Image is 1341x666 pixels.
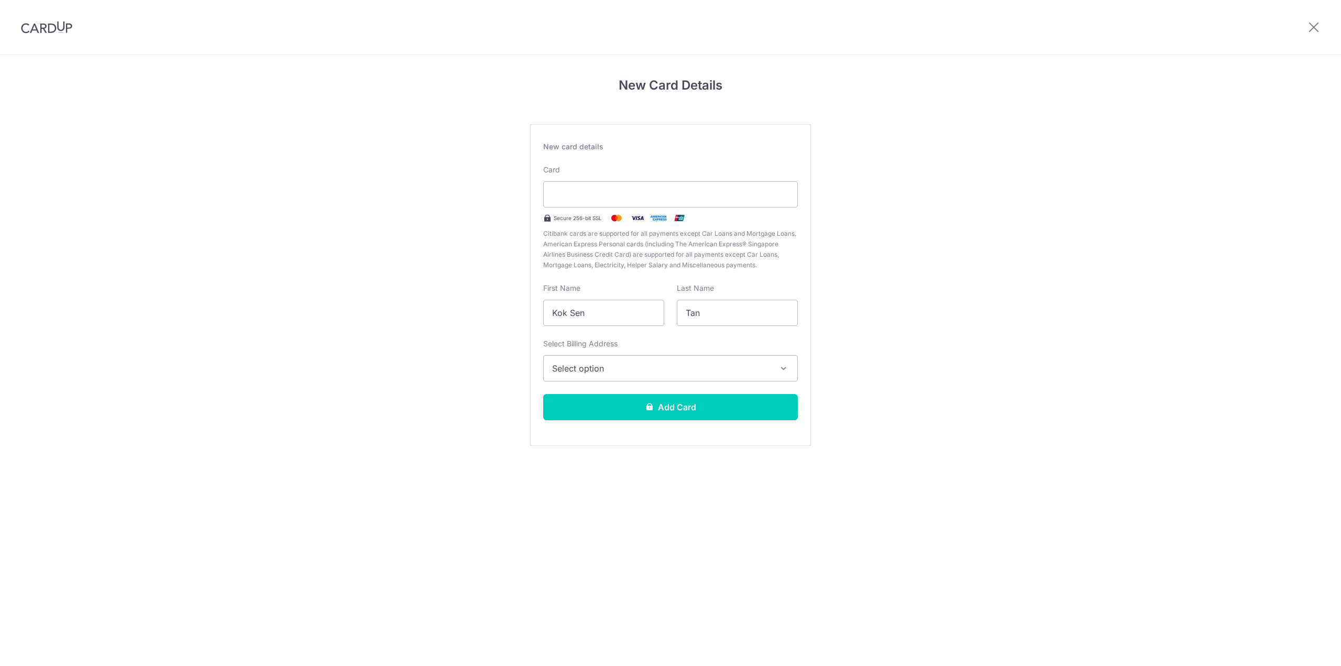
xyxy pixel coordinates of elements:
img: Visa [627,212,648,224]
button: Select option [543,355,798,381]
label: First Name [543,283,580,293]
iframe: Opens a widget where you can find more information [1274,635,1331,661]
label: Select Billing Address [543,339,618,349]
img: .alt.unionpay [669,212,690,224]
div: New card details [543,141,798,152]
label: Last Name [677,283,714,293]
img: Mastercard [606,212,627,224]
iframe: Secure card payment input frame [552,188,789,201]
span: Select option [552,362,770,375]
label: Card [543,165,560,175]
img: .alt.amex [648,212,669,224]
h4: New Card Details [530,76,811,95]
span: Citibank cards are supported for all payments except Car Loans and Mortgage Loans. American Expre... [543,228,798,270]
img: CardUp [21,21,72,34]
span: Secure 256-bit SSL [554,214,602,222]
input: Cardholder First Name [543,300,664,326]
button: Add Card [543,394,798,420]
input: Cardholder Last Name [677,300,798,326]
